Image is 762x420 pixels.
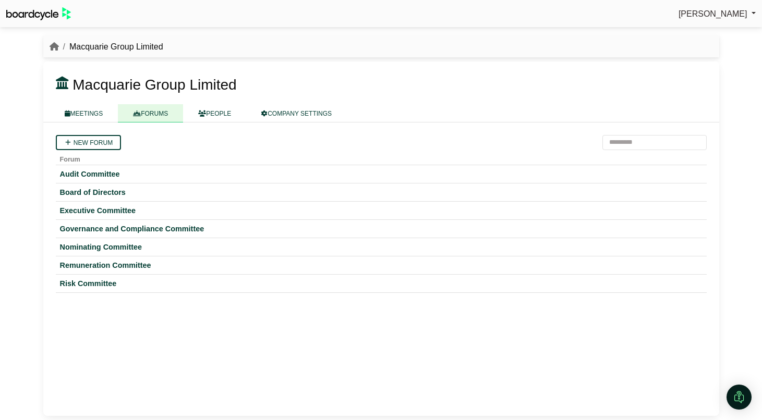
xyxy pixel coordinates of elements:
th: Forum [56,150,707,165]
span: Macquarie Group Limited [72,77,236,93]
a: New forum [56,135,122,150]
div: Open Intercom Messenger [727,385,752,410]
a: MEETINGS [50,104,118,122]
a: Risk Committee [60,279,703,288]
a: FORUMS [118,104,183,122]
a: Governance and Compliance Committee [60,224,703,233]
a: Remuneration Committee [60,261,703,270]
span: [PERSON_NAME] [679,9,747,18]
nav: breadcrumb [50,40,163,54]
a: Board of Directors [60,188,703,197]
img: BoardcycleBlackGreen-aaafeed430059cb809a45853b8cf6d952af9d84e6e89e1f1685b34bfd5cb7d64.svg [6,7,71,20]
a: Executive Committee [60,206,703,215]
li: Macquarie Group Limited [59,40,163,54]
a: Audit Committee [60,169,703,179]
a: PEOPLE [183,104,246,122]
a: [PERSON_NAME] [679,7,756,21]
a: COMPANY SETTINGS [246,104,347,122]
a: Nominating Committee [60,242,703,252]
